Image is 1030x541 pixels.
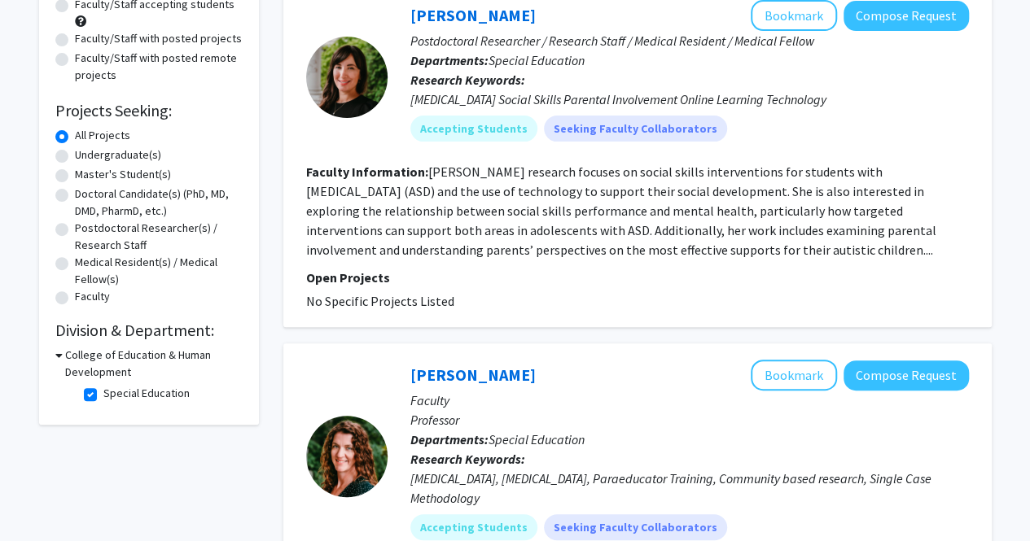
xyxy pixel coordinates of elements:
span: No Specific Projects Listed [306,293,454,309]
p: Faculty [410,390,969,410]
button: Compose Request to Nargiza Buranova [844,1,969,31]
label: Master's Student(s) [75,166,171,183]
b: Research Keywords: [410,451,525,467]
label: Faculty [75,288,110,305]
h3: College of Education & Human Development [65,347,243,381]
label: Postdoctoral Researcher(s) / Research Staff [75,220,243,254]
fg-read-more: [PERSON_NAME] research focuses on social skills interventions for students with [MEDICAL_DATA] (A... [306,164,936,258]
b: Departments: [410,52,489,68]
label: Faculty/Staff with posted projects [75,30,242,47]
label: Special Education [103,385,190,402]
span: Special Education [489,431,585,447]
p: Open Projects [306,268,969,287]
button: Add Rose Osnaya to Bookmarks [751,360,837,390]
label: All Projects [75,127,130,144]
b: Departments: [410,431,489,447]
a: [PERSON_NAME] [410,5,536,25]
label: Undergraduate(s) [75,146,161,164]
div: [MEDICAL_DATA], [MEDICAL_DATA], Paraeducator Training, Community based research, Single Case Meth... [410,469,969,508]
div: [MEDICAL_DATA] Social Skills Parental Involvement Online Learning Technology [410,89,969,109]
iframe: Chat [12,468,69,529]
mat-chip: Seeking Faculty Collaborators [544,514,727,540]
h2: Division & Department: [55,321,243,340]
b: Faculty Information: [306,164,428,180]
label: Doctoral Candidate(s) (PhD, MD, DMD, PharmD, etc.) [75,185,243,220]
button: Compose Request to Rose Osnaya [844,360,969,390]
p: Professor [410,410,969,430]
span: Special Education [489,52,585,68]
a: [PERSON_NAME] [410,364,536,385]
b: Research Keywords: [410,72,525,88]
mat-chip: Accepting Students [410,116,537,142]
mat-chip: Accepting Students [410,514,537,540]
h2: Projects Seeking: [55,101,243,120]
mat-chip: Seeking Faculty Collaborators [544,116,727,142]
label: Medical Resident(s) / Medical Fellow(s) [75,254,243,288]
label: Faculty/Staff with posted remote projects [75,50,243,84]
p: Postdoctoral Researcher / Research Staff / Medical Resident / Medical Fellow [410,31,969,50]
